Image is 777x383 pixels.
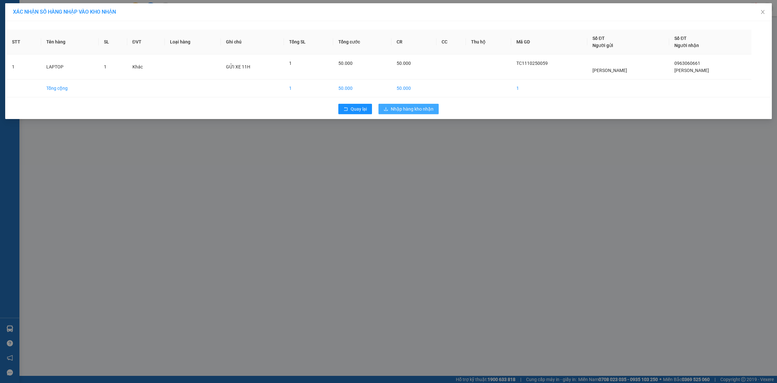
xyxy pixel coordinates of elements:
span: download [384,107,388,112]
th: Tổng SL [284,30,333,54]
td: 50.000 [391,79,436,97]
th: Loại hàng [165,30,221,54]
th: STT [7,30,41,54]
span: Quay lại [351,105,367,113]
td: LAPTOP [41,54,99,79]
td: 1 [511,79,587,97]
span: rollback [343,107,348,112]
span: Số ĐT [592,36,605,41]
span: Nhập hàng kho nhận [391,105,434,113]
th: Ghi chú [221,30,284,54]
span: 50.000 [397,61,411,66]
td: 1 [284,79,333,97]
span: 0963060661 [674,61,700,66]
th: Tên hàng [41,30,99,54]
span: [PERSON_NAME] [592,68,627,73]
span: 1 [104,64,107,69]
th: Tổng cước [333,30,391,54]
span: close [760,9,765,15]
td: 1 [7,54,41,79]
span: XÁC NHẬN SỐ HÀNG NHẬP VÀO KHO NHẬN [13,9,116,15]
th: Thu hộ [466,30,511,54]
td: Tổng cộng [41,79,99,97]
span: GỬI XE 11H [226,64,250,69]
th: CR [391,30,436,54]
td: Khác [127,54,165,79]
span: Người nhận [674,43,699,48]
button: rollbackQuay lại [338,104,372,114]
button: downloadNhập hàng kho nhận [378,104,439,114]
span: Số ĐT [674,36,687,41]
span: 1 [289,61,292,66]
th: ĐVT [127,30,165,54]
span: Người gửi [592,43,613,48]
button: Close [754,3,772,21]
th: SL [99,30,127,54]
th: Mã GD [511,30,587,54]
th: CC [436,30,466,54]
span: 50.000 [338,61,353,66]
td: 50.000 [333,79,391,97]
span: TC1110250059 [516,61,548,66]
span: [PERSON_NAME] [674,68,709,73]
